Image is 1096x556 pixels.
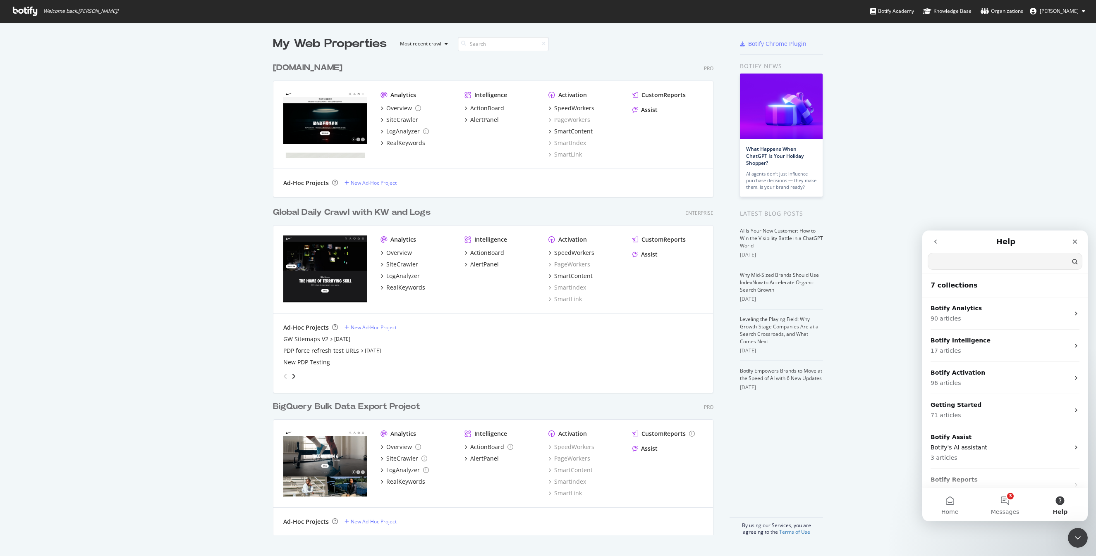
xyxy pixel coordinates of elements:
div: Overview [386,249,412,257]
a: RealKeywords [380,139,425,147]
a: Assist [632,250,658,259]
a: LogAnalyzer [380,272,420,280]
iframe: Intercom live chat [1068,528,1088,548]
a: GW Sitemaps V2 [283,335,328,343]
a: SiteCrawler [380,116,418,124]
button: [PERSON_NAME] [1023,5,1092,18]
a: SmartContent [548,466,593,474]
a: AI Is Your New Customer: How to Win the Visibility Battle in a ChatGPT World [740,227,823,249]
div: ActionBoard [470,249,504,257]
button: Most recent crawl [393,37,451,50]
a: BigQuery Bulk Data Export Project [273,401,424,413]
a: New Ad-Hoc Project [345,518,397,525]
div: My Web Properties [273,36,387,52]
div: New Ad-Hoc Project [351,324,397,331]
div: SmartLink [548,295,582,303]
a: SmartIndex [548,478,586,486]
div: ActionBoard [470,443,504,451]
a: Why Mid-Sized Brands Should Use IndexNow to Accelerate Organic Search Growth [740,271,819,293]
a: New PDP Testing [283,358,330,366]
div: Pro [704,65,713,72]
a: RealKeywords [380,478,425,486]
a: ActionBoard [464,104,504,112]
div: ActionBoard [470,104,504,112]
a: Botify Empowers Brands to Move at the Speed of AI with 6 New Updates [740,367,822,382]
div: [DATE] [740,251,823,259]
a: New Ad-Hoc Project [345,324,397,331]
div: RealKeywords [386,283,425,292]
a: SmartContent [548,127,593,135]
a: ActionBoard [464,443,513,451]
div: Intelligence [474,430,507,438]
a: SpeedWorkers [548,249,594,257]
div: AlertPanel [470,260,499,268]
div: PageWorkers [548,116,590,124]
a: SmartIndex [548,283,586,292]
div: LogAnalyzer [386,127,420,135]
div: CustomReports [641,91,686,99]
a: Overview [380,443,421,451]
div: Intelligence [474,91,507,99]
div: Ad-Hoc Projects [283,323,329,332]
a: CustomReports [632,235,686,244]
div: Assist [641,250,658,259]
a: Assist [632,106,658,114]
div: Botify Chrome Plugin [748,40,806,48]
div: LogAnalyzer [386,272,420,280]
div: AlertPanel [470,454,499,463]
div: SpeedWorkers [554,104,594,112]
a: New Ad-Hoc Project [345,179,397,186]
img: nike.com [283,235,367,302]
div: Assist [641,444,658,453]
div: SpeedWorkers [554,249,594,257]
span: Juan Batres [1040,7,1079,14]
a: LogAnalyzer [380,466,429,474]
div: SmartIndex [548,139,586,147]
div: Most recent crawl [400,41,441,46]
a: PageWorkers [548,260,590,268]
a: PageWorkers [548,454,590,463]
div: Global Daily Crawl with KW and Logs [273,207,431,219]
div: Pro [704,404,713,411]
div: RealKeywords [386,139,425,147]
div: New Ad-Hoc Project [351,179,397,186]
div: [DATE] [740,295,823,303]
a: SpeedWorkers [548,104,594,112]
div: angle-left [280,370,291,383]
a: AlertPanel [464,260,499,268]
a: AlertPanel [464,116,499,124]
a: PDP force refresh test URLs [283,347,359,355]
div: BigQuery Bulk Data Export Project [273,401,420,413]
a: CustomReports [632,91,686,99]
div: SiteCrawler [386,260,418,268]
div: Latest Blog Posts [740,209,823,218]
a: SiteCrawler [380,454,427,463]
div: CustomReports [641,235,686,244]
a: SpeedWorkers [548,443,594,451]
input: Search [458,37,549,51]
div: Botify Academy [870,7,914,15]
div: Analytics [390,235,416,244]
a: SmartLink [548,150,582,159]
a: Overview [380,249,412,257]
